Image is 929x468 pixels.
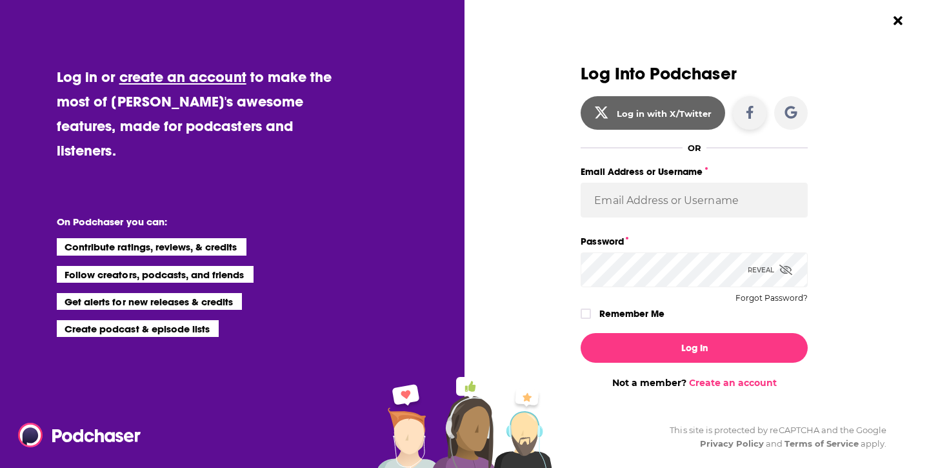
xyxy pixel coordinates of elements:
label: Email Address or Username [581,163,808,180]
button: Log In [581,333,808,363]
li: Create podcast & episode lists [57,320,219,337]
li: Get alerts for new releases & credits [57,293,242,310]
button: Log in with X/Twitter [581,96,725,130]
label: Password [581,233,808,250]
img: Podchaser - Follow, Share and Rate Podcasts [18,423,142,447]
button: Forgot Password? [735,294,808,303]
li: Follow creators, podcasts, and friends [57,266,254,283]
a: Podchaser - Follow, Share and Rate Podcasts [18,423,132,447]
input: Email Address or Username [581,183,808,218]
button: Close Button [886,8,910,33]
a: create an account [119,68,246,86]
div: OR [688,143,701,153]
div: Log in with X/Twitter [617,108,712,119]
a: Privacy Policy [700,438,764,449]
li: Contribute ratings, reviews, & credits [57,238,246,255]
h3: Log Into Podchaser [581,65,808,83]
div: Reveal [748,252,792,287]
label: Remember Me [599,305,664,322]
div: Not a member? [581,377,808,389]
a: Terms of Service [784,438,859,449]
a: Create an account [689,377,777,389]
div: This site is protected by reCAPTCHA and the Google and apply. [659,423,886,451]
li: On Podchaser you can: [57,216,315,228]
